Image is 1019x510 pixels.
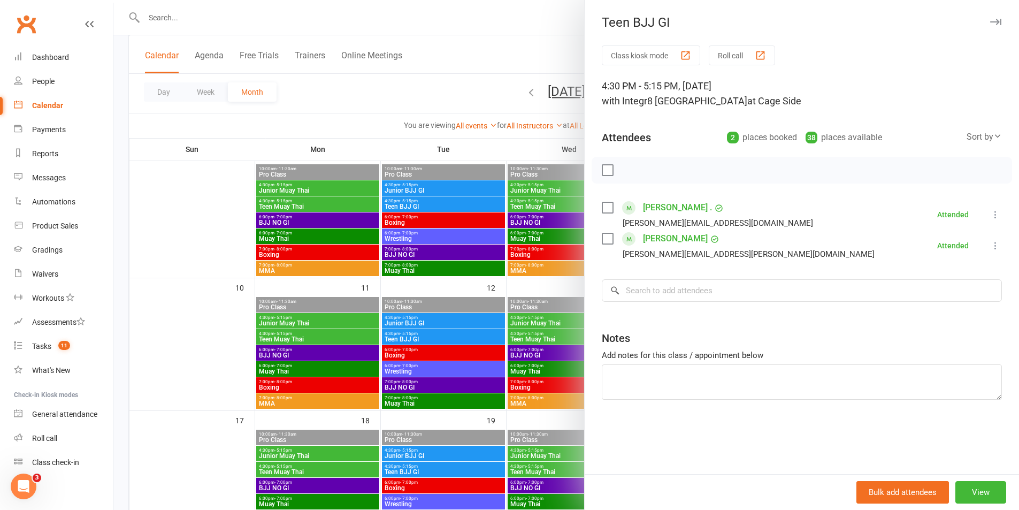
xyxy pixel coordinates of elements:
a: Reports [14,142,113,166]
a: Automations [14,190,113,214]
span: 11 [58,341,70,350]
div: Payments [32,125,66,134]
a: Class kiosk mode [14,451,113,475]
div: Roll call [32,434,57,443]
div: General attendance [32,410,97,418]
div: Notes [602,331,630,346]
a: Messages [14,166,113,190]
a: Product Sales [14,214,113,238]
div: Automations [32,197,75,206]
div: 4:30 PM - 5:15 PM, [DATE] [602,79,1002,109]
a: Clubworx [13,11,40,37]
button: View [955,481,1006,504]
div: 38 [806,132,817,143]
div: Product Sales [32,222,78,230]
a: Dashboard [14,45,113,70]
span: with Integr8 [GEOGRAPHIC_DATA] [602,95,747,106]
div: Waivers [32,270,58,278]
iframe: Intercom live chat [11,474,36,499]
input: Search to add attendees [602,279,1002,302]
a: Calendar [14,94,113,118]
a: Gradings [14,238,113,262]
button: Bulk add attendees [856,481,949,504]
div: Attendees [602,130,651,145]
div: places available [806,130,882,145]
a: Tasks 11 [14,334,113,359]
a: Workouts [14,286,113,310]
a: Waivers [14,262,113,286]
div: [PERSON_NAME][EMAIL_ADDRESS][DOMAIN_NAME] [623,216,813,230]
div: Add notes for this class / appointment below [602,349,1002,362]
div: Dashboard [32,53,69,62]
a: Roll call [14,427,113,451]
a: People [14,70,113,94]
a: [PERSON_NAME] [643,230,708,247]
div: Gradings [32,246,63,254]
div: places booked [727,130,797,145]
div: Sort by [967,130,1002,144]
div: Assessments [32,318,85,326]
div: Attended [937,211,969,218]
div: Attended [937,242,969,249]
div: Tasks [32,342,51,351]
div: [PERSON_NAME][EMAIL_ADDRESS][PERSON_NAME][DOMAIN_NAME] [623,247,875,261]
a: Assessments [14,310,113,334]
div: Messages [32,173,66,182]
a: General attendance kiosk mode [14,402,113,427]
span: 3 [33,474,41,482]
button: Roll call [709,45,775,65]
div: 2 [727,132,739,143]
span: at Cage Side [747,95,801,106]
div: What's New [32,366,71,375]
div: Calendar [32,101,63,110]
div: Class check-in [32,458,79,467]
div: Reports [32,149,58,158]
div: Teen BJJ GI [585,15,1019,30]
div: Workouts [32,294,64,302]
button: Class kiosk mode [602,45,700,65]
a: What's New [14,359,113,383]
a: Payments [14,118,113,142]
a: [PERSON_NAME] . [643,199,712,216]
div: People [32,77,55,86]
